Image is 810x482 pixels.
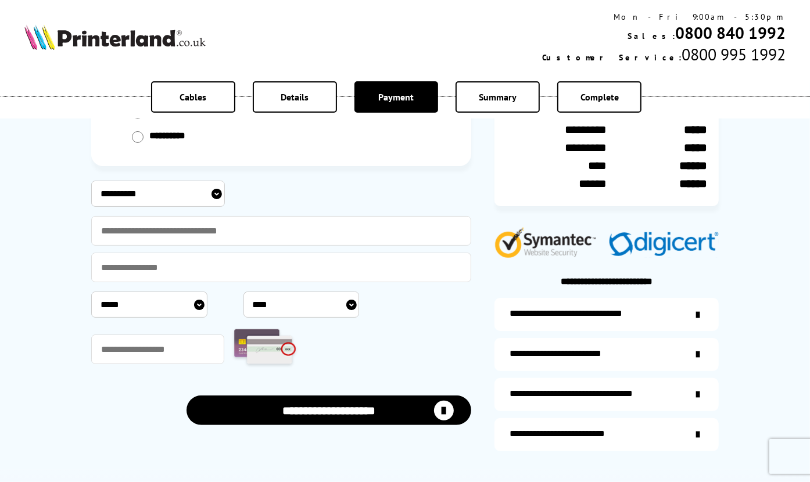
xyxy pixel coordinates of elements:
a: items-arrive [494,338,719,371]
a: 0800 840 1992 [675,22,786,44]
a: secure-website [494,418,719,451]
span: Payment [379,91,414,103]
a: additional-ink [494,298,719,331]
span: 0800 995 1992 [682,44,786,65]
span: Summary [479,91,517,103]
img: Printerland Logo [24,24,206,50]
span: Complete [580,91,619,103]
div: Mon - Fri 9:00am - 5:30pm [542,12,786,22]
a: additional-cables [494,378,719,411]
span: Sales: [628,31,675,41]
span: Customer Service: [542,52,682,63]
span: Cables [180,91,206,103]
span: Details [281,91,309,103]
